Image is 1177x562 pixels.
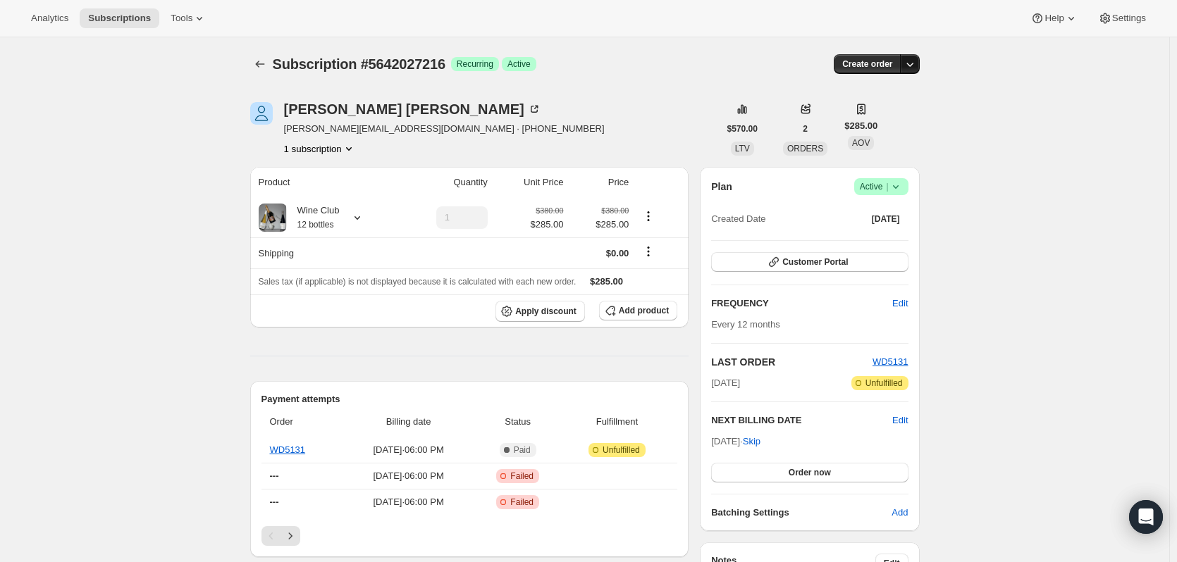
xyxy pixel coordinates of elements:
button: Help [1022,8,1086,28]
button: $570.00 [719,119,766,139]
img: product img [259,204,287,232]
span: ORDERS [787,144,823,154]
span: Settings [1112,13,1146,24]
span: Active [860,180,903,194]
span: [DATE] [711,376,740,390]
span: [DATE] · 06:00 PM [347,495,471,509]
span: Help [1044,13,1064,24]
button: [DATE] [863,209,908,229]
small: $380.00 [536,206,563,215]
span: Subscription #5642027216 [273,56,445,72]
span: Sales tax (if applicable) is not displayed because it is calculated with each new order. [259,277,577,287]
h2: FREQUENCY [711,296,892,311]
th: Unit Price [492,167,568,198]
button: Settings [1090,8,1154,28]
th: Price [567,167,633,198]
span: Recurring [457,58,493,70]
span: Created Date [711,212,765,226]
span: Apply discount [515,306,577,317]
button: Product actions [637,208,660,224]
button: Tools [162,8,215,28]
span: $570.00 [727,123,758,135]
th: Order [261,406,343,437]
span: Unfulfilled [603,444,640,456]
button: Apply discount [495,301,585,322]
button: Analytics [23,8,77,28]
span: Paid [514,444,531,456]
span: $285.00 [590,276,623,287]
span: --- [270,497,279,507]
span: $285.00 [572,218,629,232]
h2: Plan [711,180,732,194]
button: Skip [734,430,769,453]
span: [PERSON_NAME][EMAIL_ADDRESS][DOMAIN_NAME] · [PHONE_NUMBER] [284,122,605,136]
span: Failed [510,470,534,482]
div: Wine Club [287,204,340,232]
span: [DATE] · [711,436,760,447]
button: Customer Portal [711,252,908,272]
span: Billing date [347,415,471,429]
span: $285.00 [530,218,563,232]
button: Order now [711,463,908,482]
div: Open Intercom Messenger [1129,500,1163,534]
span: Analytics [31,13,68,24]
button: Add product [599,301,677,320]
span: Order now [789,467,831,478]
span: [DATE] · 06:00 PM [347,469,471,483]
nav: Pagination [261,526,678,546]
span: Subscriptions [88,13,151,24]
h2: Payment attempts [261,392,678,406]
span: Add [892,506,908,520]
th: Product [250,167,398,198]
h2: NEXT BILLING DATE [711,413,892,427]
span: Active [507,58,531,70]
span: $285.00 [844,119,877,133]
button: Edit [884,292,916,315]
h2: LAST ORDER [711,355,873,369]
a: WD5131 [873,356,908,367]
span: Sarah Riggall [250,102,273,125]
span: Skip [743,435,760,449]
button: Subscriptions [250,54,270,74]
div: [PERSON_NAME] [PERSON_NAME] [284,102,541,116]
a: WD5131 [270,444,306,455]
span: Failed [510,497,534,508]
button: WD5131 [873,355,908,369]
button: Subscriptions [80,8,159,28]
button: Edit [892,413,908,427]
span: Edit [892,296,908,311]
button: Next [281,526,300,546]
span: Add product [619,305,669,316]
span: [DATE] [872,213,900,225]
span: Every 12 months [711,319,780,330]
button: Add [883,501,916,524]
span: Customer Portal [782,256,848,268]
button: 2 [794,119,816,139]
span: LTV [735,144,750,154]
span: | [886,181,888,192]
span: [DATE] · 06:00 PM [347,443,471,457]
span: AOV [852,138,870,148]
small: $380.00 [601,206,629,215]
span: Tools [171,13,192,24]
th: Shipping [250,237,398,268]
span: Create order [842,58,892,70]
span: $0.00 [606,248,629,258]
button: Create order [834,54,901,74]
span: --- [270,470,279,481]
span: 2 [803,123,808,135]
small: 12 bottles [297,220,334,230]
h6: Batching Settings [711,506,892,520]
span: Status [479,415,557,429]
th: Quantity [398,167,492,198]
button: Product actions [284,142,356,156]
span: Unfulfilled [865,377,903,389]
button: Shipping actions [637,244,660,259]
span: Fulfillment [565,415,670,429]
